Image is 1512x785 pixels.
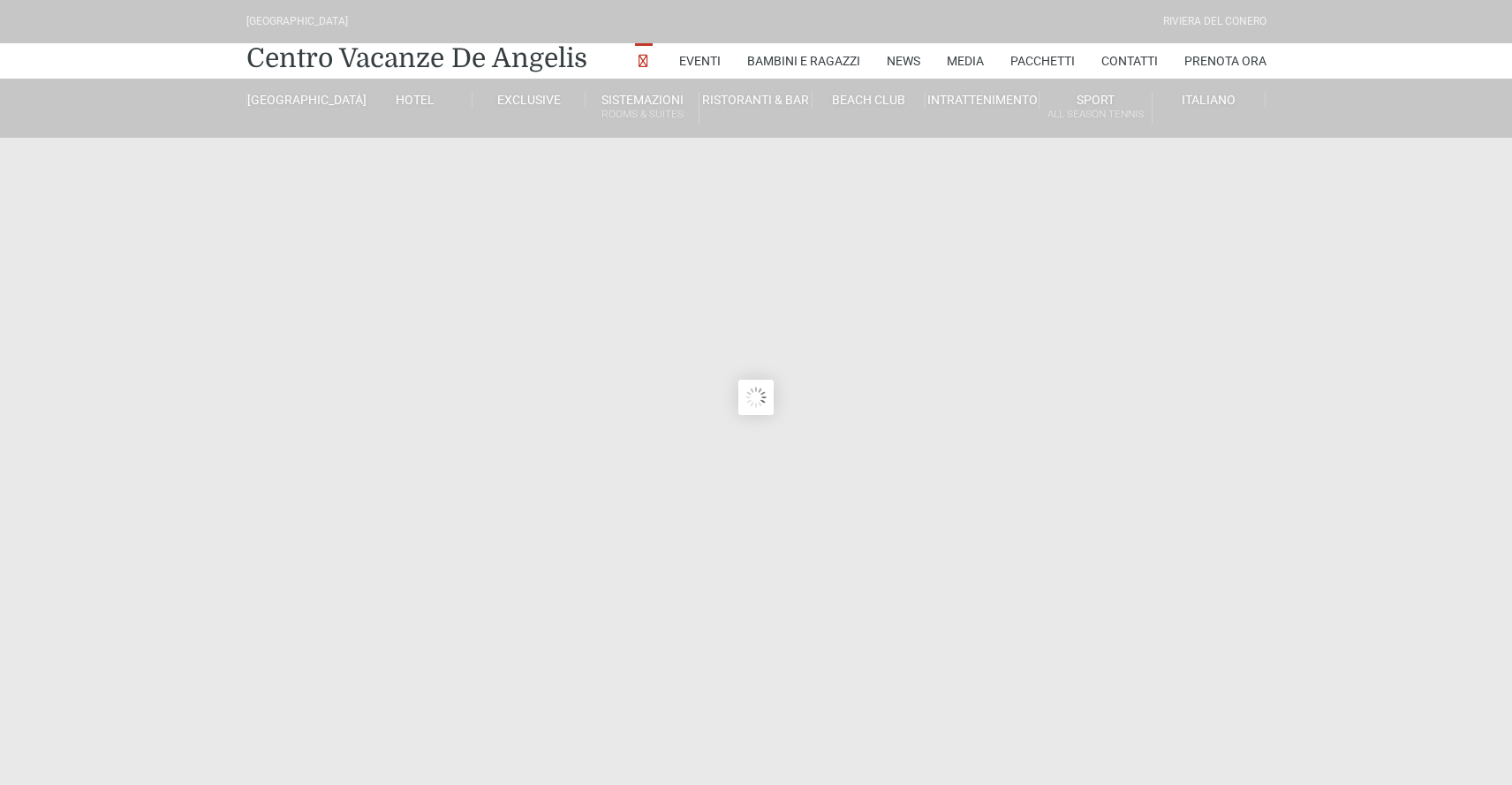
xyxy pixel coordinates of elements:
[679,43,721,79] a: Eventi
[246,13,348,30] div: [GEOGRAPHIC_DATA]
[1039,92,1153,125] a: SportAll Season Tennis
[699,92,813,108] a: Ristoranti & Bar
[1039,106,1152,123] small: All Season Tennis
[1101,43,1158,79] a: Contatti
[747,43,860,79] a: Bambini e Ragazzi
[1184,43,1266,79] a: Prenota Ora
[1182,93,1236,107] span: Italiano
[359,92,472,108] a: Hotel
[1163,13,1266,30] div: Riviera Del Conero
[926,92,1039,108] a: Intrattenimento
[586,92,699,125] a: SistemazioniRooms & Suites
[472,92,586,108] a: Exclusive
[246,41,587,76] a: Centro Vacanze De Angelis
[1153,92,1266,108] a: Italiano
[246,92,359,108] a: [GEOGRAPHIC_DATA]
[586,106,698,123] small: Rooms & Suites
[887,43,920,79] a: News
[1010,43,1075,79] a: Pacchetti
[813,92,926,108] a: Beach Club
[947,43,984,79] a: Media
